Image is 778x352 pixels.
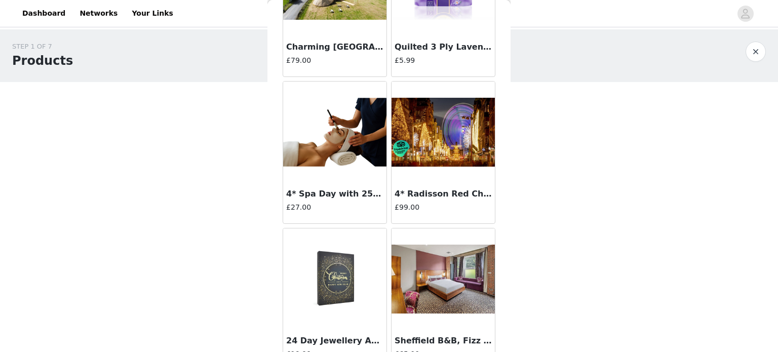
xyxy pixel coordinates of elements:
img: Sheffield B&B, Fizz & Afternoon Tea! (1 Oct) [392,245,495,314]
h3: 4* Radisson Red Christmas Shopping Stay ([DATE]) [395,188,492,200]
a: Dashboard [16,2,71,25]
div: avatar [741,6,750,22]
img: 4* Radisson Red Christmas Shopping Stay (1 Oct) [392,98,495,167]
h4: £5.99 [395,55,492,66]
div: STEP 1 OF 7 [12,42,73,52]
h1: Products [12,52,73,70]
img: 4* Spa Day with 25 Min Treatment (1 Oct) [283,98,386,167]
h4: £79.00 [286,55,383,66]
a: Networks [73,2,124,25]
h4: £27.00 [286,202,383,213]
h3: 24 Day Jewellery Advent Calendar ([DATE]) [286,335,383,347]
img: 24 Day Jewellery Advent Calendar (1 Oct) [283,245,386,314]
h3: Quilted 3 Ply Lavender Toilet Rolls ([DATE]) [395,41,492,53]
h3: Charming [GEOGRAPHIC_DATA] Stay ([DATE]) [286,41,383,53]
h3: 4* Spa Day with 25 Min Treatment ([DATE]) [286,188,383,200]
h4: £99.00 [395,202,492,213]
h3: Sheffield B&B, Fizz & Afternoon Tea! ([DATE]) [395,335,492,347]
a: Your Links [126,2,179,25]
